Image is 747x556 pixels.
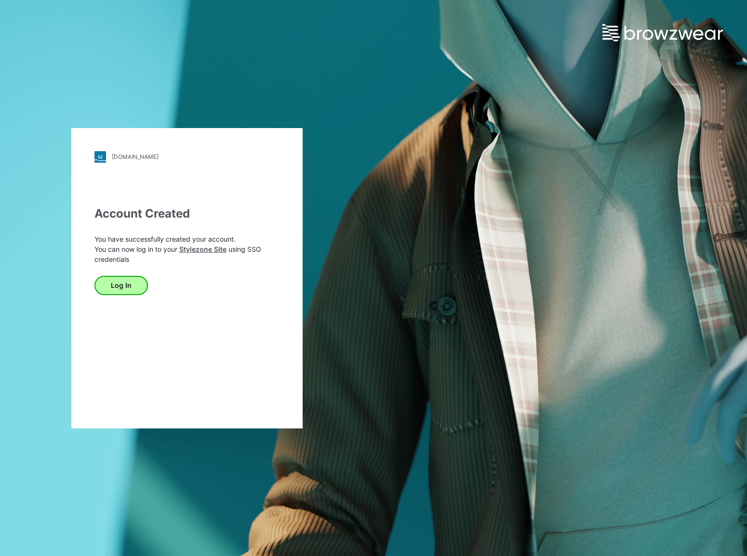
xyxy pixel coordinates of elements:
[179,245,227,253] a: Stylezone Site
[94,276,148,295] button: Log In
[94,205,280,222] div: Account Created
[94,151,280,163] a: [DOMAIN_NAME]
[112,153,159,160] div: [DOMAIN_NAME]
[94,234,280,244] p: You have successfully created your account.
[94,151,106,163] img: stylezone-logo.562084cfcfab977791bfbf7441f1a819.svg
[94,244,280,264] p: You can now log in to your using SSO credentials
[602,24,723,41] img: browzwear-logo.e42bd6dac1945053ebaf764b6aa21510.svg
